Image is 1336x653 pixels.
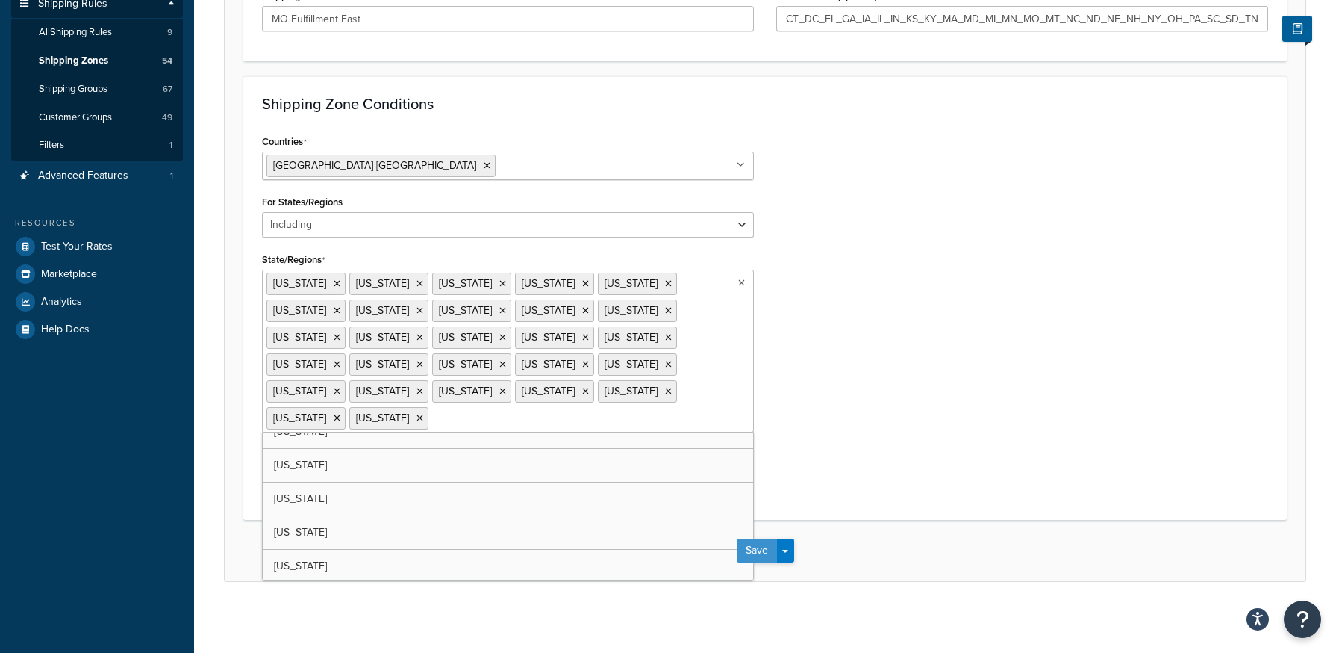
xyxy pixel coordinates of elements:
a: [US_STATE] [263,483,753,516]
span: Analytics [41,296,82,309]
span: Test Your Rates [41,241,113,253]
a: Customer Groups49 [11,104,183,131]
span: [US_STATE] [274,457,327,473]
a: Test Your Rates [11,233,183,260]
li: Filters [11,131,183,159]
span: [US_STATE] [356,356,409,372]
button: Open Resource Center [1284,601,1321,638]
a: [US_STATE] [263,550,753,583]
a: [US_STATE] [263,516,753,549]
li: Customer Groups [11,104,183,131]
span: [US_STATE] [356,410,409,426]
span: [US_STATE] [356,329,409,345]
span: [US_STATE] [274,524,327,540]
a: Advanced Features1 [11,162,183,190]
button: Show Help Docs [1282,16,1312,42]
span: [US_STATE] [273,276,326,291]
h3: Shipping Zone Conditions [262,96,1268,112]
a: Marketplace [11,261,183,288]
span: [US_STATE] [605,329,658,345]
li: Advanced Features [11,162,183,190]
span: 1 [170,170,173,182]
span: Customer Groups [39,111,112,124]
li: Shipping Groups [11,75,183,103]
span: [US_STATE] [439,329,492,345]
span: [US_STATE] [273,410,326,426]
span: [US_STATE] [605,276,658,291]
span: 1 [169,139,172,152]
span: [US_STATE] [605,356,658,372]
span: [US_STATE] [522,356,575,372]
span: [GEOGRAPHIC_DATA] [GEOGRAPHIC_DATA] [273,158,476,173]
span: [US_STATE] [274,558,327,574]
label: For States/Regions [262,196,343,208]
span: 9 [167,26,172,39]
div: Resources [11,217,183,229]
a: Shipping Groups67 [11,75,183,103]
span: 67 [163,83,172,96]
span: [US_STATE] [439,383,492,399]
span: [US_STATE] [356,383,409,399]
span: [US_STATE] [356,276,409,291]
label: State/Regions [262,254,325,266]
a: Filters1 [11,131,183,159]
span: [US_STATE] [439,276,492,291]
li: Shipping Zones [11,47,183,75]
span: All Shipping Rules [39,26,112,39]
span: [US_STATE] [605,303,658,318]
span: Marketplace [41,268,97,281]
a: [US_STATE] [263,449,753,482]
span: 54 [162,55,172,67]
span: 49 [162,111,172,124]
span: [US_STATE] [273,303,326,318]
span: Shipping Groups [39,83,107,96]
span: [US_STATE] [605,383,658,399]
span: [US_STATE] [439,303,492,318]
span: [US_STATE] [522,383,575,399]
button: Save [737,539,777,563]
a: Shipping Zones54 [11,47,183,75]
span: [US_STATE] [522,276,575,291]
span: [US_STATE] [522,329,575,345]
span: Help Docs [41,324,90,336]
a: Help Docs [11,316,183,343]
span: [US_STATE] [273,356,326,372]
label: Countries [262,136,307,148]
span: Shipping Zones [39,55,108,67]
span: [US_STATE] [274,491,327,507]
span: [US_STATE] [439,356,492,372]
span: Filters [39,139,64,152]
a: AllShipping Rules9 [11,19,183,46]
a: Analytics [11,288,183,315]
span: [US_STATE] [273,329,326,345]
span: [US_STATE] [273,383,326,399]
span: Advanced Features [38,170,128,182]
span: [US_STATE] [522,303,575,318]
span: [US_STATE] [356,303,409,318]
